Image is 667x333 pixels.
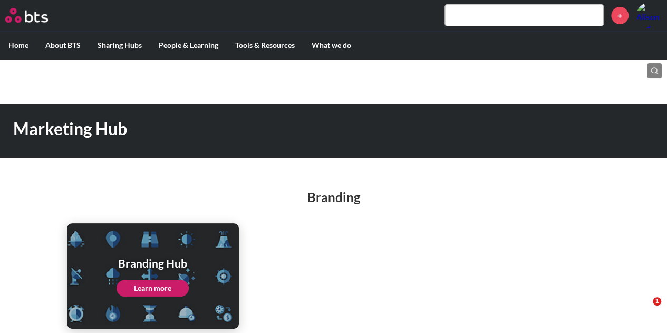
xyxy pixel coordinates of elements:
label: What we do [303,32,360,59]
label: Tools & Resources [227,32,303,59]
img: Alison Ryder [636,3,662,28]
h1: Branding Hub [117,255,189,271]
label: Sharing Hubs [89,32,150,59]
a: Go home [5,8,67,23]
span: 1 [653,297,661,306]
a: Learn more [117,280,189,297]
label: People & Learning [150,32,227,59]
a: + [611,7,629,24]
label: About BTS [37,32,89,59]
iframe: Intercom live chat [631,297,656,322]
a: Profile [636,3,662,28]
h1: Marketing Hub [13,117,461,141]
img: BTS Logo [5,8,48,23]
